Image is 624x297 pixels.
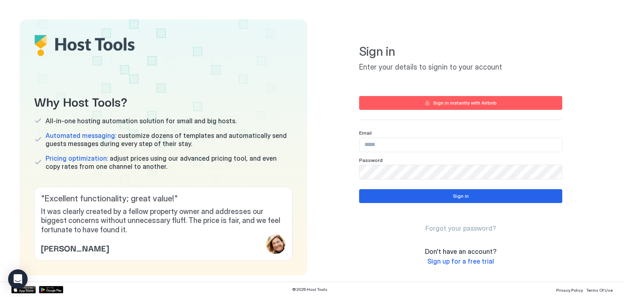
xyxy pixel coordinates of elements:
[425,224,496,232] span: Forgot your password?
[425,247,496,256] span: Don't have an account?
[453,192,469,200] div: Sign in
[360,165,562,179] input: Input Field
[360,138,562,152] input: Input Field
[292,287,327,292] span: © 2025 Host Tools
[11,286,36,293] a: App Store
[266,234,286,254] div: profile
[586,288,613,293] span: Terms Of Use
[8,269,28,289] div: Open Intercom Messenger
[427,257,494,266] a: Sign up for a free trial
[433,99,497,107] div: Sign in instantly with Airbnb
[34,92,292,110] span: Why Host Tools?
[359,63,562,72] span: Enter your details to signin to your account
[45,117,236,125] span: All-in-one hosting automation solution for small and big hosts.
[359,44,562,59] span: Sign in
[45,131,116,140] span: Automated messaging:
[45,154,292,170] span: adjust prices using our advanced pricing tool, and even copy rates from one channel to another.
[45,131,292,148] span: customize dozens of templates and automatically send guests messages during every step of their s...
[41,207,286,235] span: It was clearly created by a fellow property owner and addresses our biggest concerns without unne...
[45,154,108,162] span: Pricing optimization:
[359,96,562,110] button: Sign in instantly with Airbnb
[359,157,383,163] span: Password
[39,286,63,293] a: Google Play Store
[556,285,583,294] a: Privacy Policy
[41,194,286,204] span: " Excellent functionality; great value! "
[359,130,372,136] span: Email
[556,288,583,293] span: Privacy Policy
[359,189,562,203] button: Sign in
[586,285,613,294] a: Terms Of Use
[425,224,496,233] a: Forgot your password?
[41,242,109,254] span: [PERSON_NAME]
